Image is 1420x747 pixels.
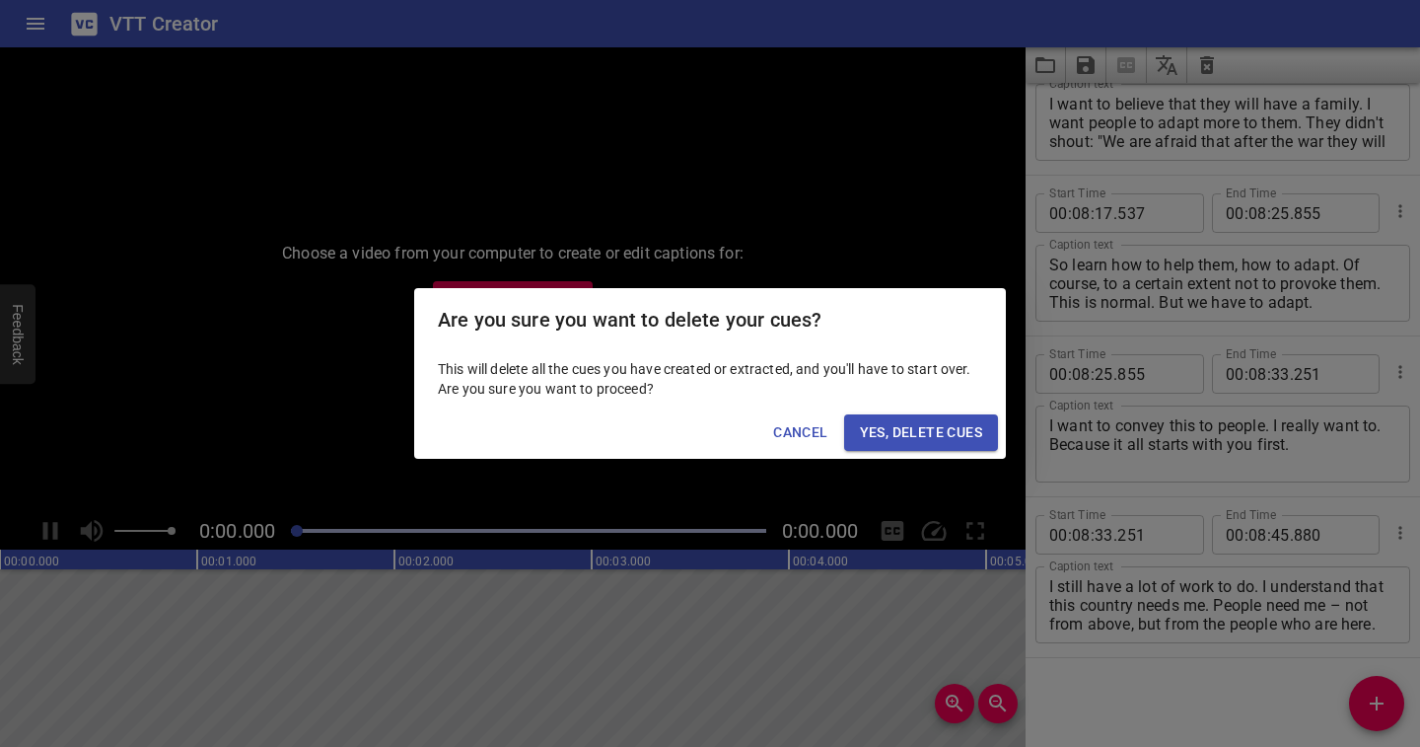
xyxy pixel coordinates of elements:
button: Cancel [765,414,835,451]
button: Yes, Delete Cues [844,414,998,451]
div: This will delete all the cues you have created or extracted, and you'll have to start over. Are y... [414,351,1006,407]
span: Yes, Delete Cues [860,420,982,445]
span: Cancel [773,420,827,445]
h2: Are you sure you want to delete your cues? [438,304,982,336]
